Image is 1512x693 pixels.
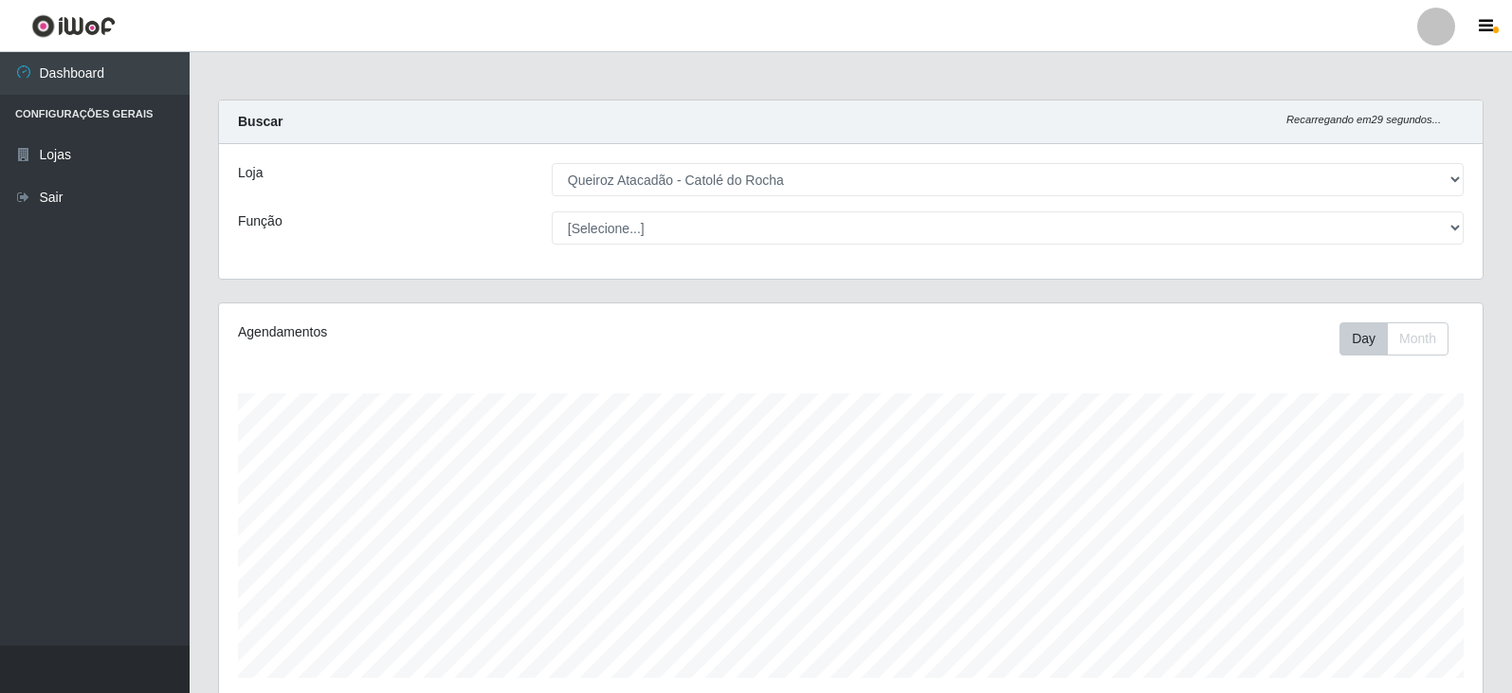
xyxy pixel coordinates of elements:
[238,114,282,129] strong: Buscar
[238,211,282,231] label: Função
[1339,322,1464,356] div: Toolbar with button groups
[1286,114,1441,125] i: Recarregando em 29 segundos...
[1339,322,1388,356] button: Day
[238,163,263,183] label: Loja
[238,322,732,342] div: Agendamentos
[1339,322,1448,356] div: First group
[1387,322,1448,356] button: Month
[31,14,116,38] img: CoreUI Logo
